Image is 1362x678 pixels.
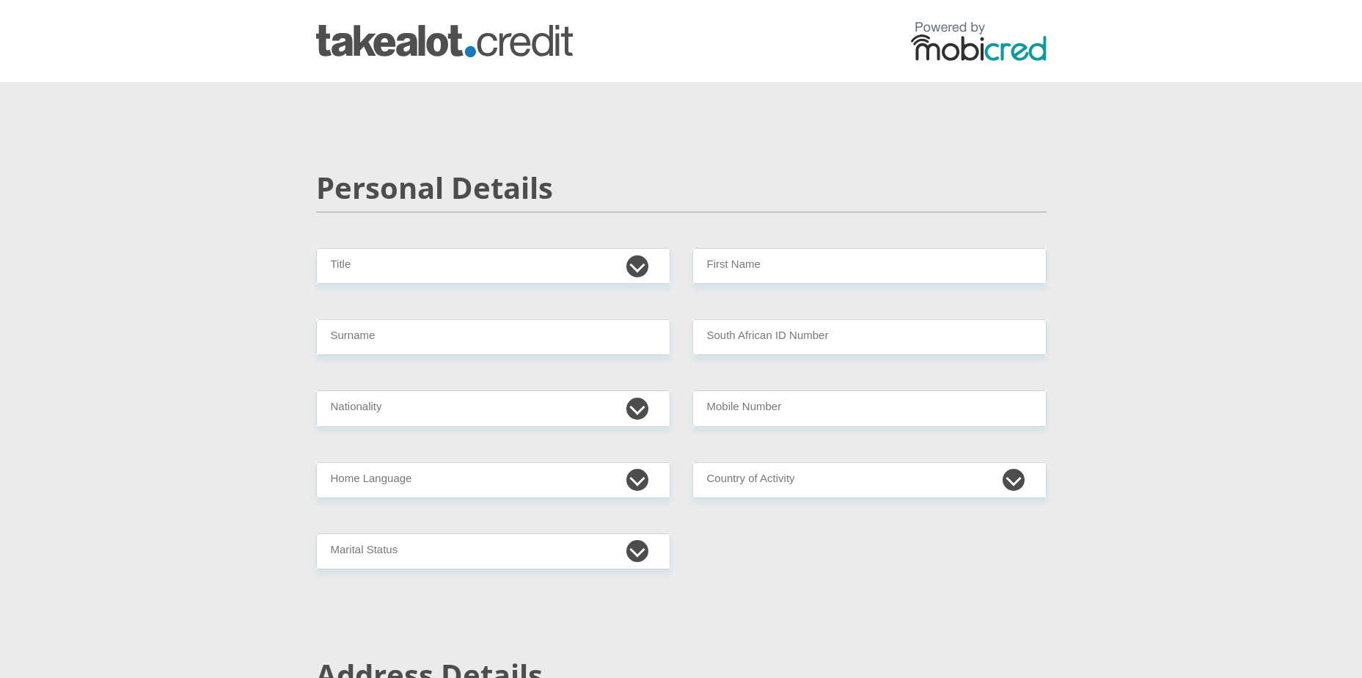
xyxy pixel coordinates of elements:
h2: Personal Details [316,170,1047,205]
img: powered by mobicred logo [911,21,1047,61]
input: Surname [316,319,670,355]
img: takealot_credit logo [316,25,573,57]
input: ID Number [692,319,1047,355]
input: Contact Number [692,390,1047,426]
input: First Name [692,248,1047,284]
